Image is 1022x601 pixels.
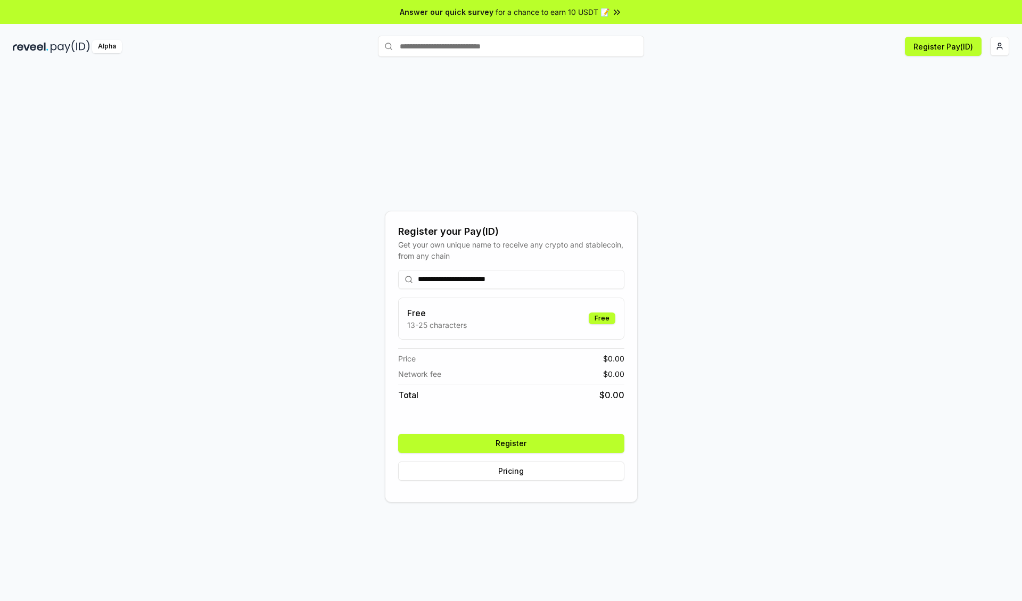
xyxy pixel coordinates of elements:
[599,389,624,401] span: $ 0.00
[51,40,90,53] img: pay_id
[398,462,624,481] button: Pricing
[398,434,624,453] button: Register
[496,6,609,18] span: for a chance to earn 10 USDT 📝
[398,224,624,239] div: Register your Pay(ID)
[400,6,493,18] span: Answer our quick survey
[603,368,624,380] span: $ 0.00
[398,353,416,364] span: Price
[13,40,48,53] img: reveel_dark
[407,307,467,319] h3: Free
[398,239,624,261] div: Get your own unique name to receive any crypto and stablecoin, from any chain
[398,389,418,401] span: Total
[398,368,441,380] span: Network fee
[92,40,122,53] div: Alpha
[905,37,982,56] button: Register Pay(ID)
[407,319,467,331] p: 13-25 characters
[589,312,615,324] div: Free
[603,353,624,364] span: $ 0.00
